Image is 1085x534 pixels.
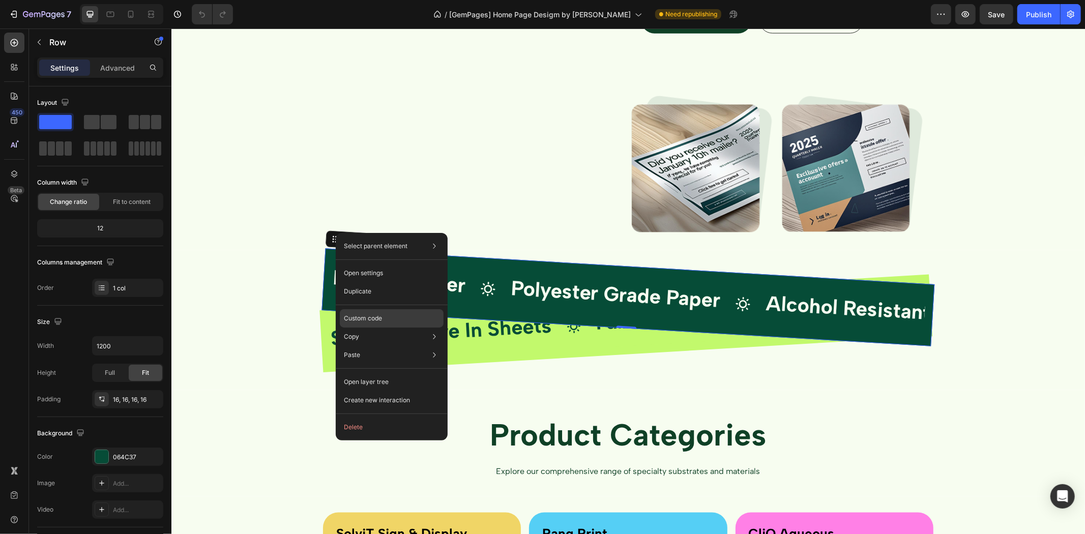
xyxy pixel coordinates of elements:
[93,337,163,355] input: Auto
[344,242,407,251] p: Select parent element
[1017,4,1060,24] button: Publish
[4,4,76,24] button: 7
[460,66,602,205] img: gempages_524722224448406336-db0c82b1-b518-4018-9e75-564a3c74d4d7.png
[980,4,1013,24] button: Save
[37,256,116,270] div: Columns management
[37,176,91,190] div: Column width
[1050,484,1075,509] div: Open Intercom Messenger
[344,314,382,323] p: Custom code
[344,377,389,387] p: Open layer tree
[445,9,447,20] span: /
[37,395,61,404] div: Padding
[39,221,161,235] div: 12
[113,506,161,515] div: Add...
[340,418,444,436] button: Delete
[159,285,380,322] span: Self Adhesive In Sheets
[37,427,86,440] div: Background
[113,395,161,404] div: 16, 16, 16, 16
[142,368,149,377] span: Fit
[344,287,371,296] p: Duplicate
[344,269,383,278] p: Open settings
[665,10,717,19] span: Need republishing
[37,452,53,461] div: Color
[113,453,161,462] div: 064C37
[50,63,79,73] p: Settings
[113,197,151,206] span: Fit to content
[165,497,336,529] h2: SolviT Sign & Display Media
[37,505,53,514] div: Video
[344,395,410,405] p: Create new interaction
[10,108,24,116] div: 450
[153,379,761,434] p: Product Categories
[988,10,1005,19] span: Save
[594,262,759,296] span: Alcohol Resistant
[49,36,136,48] p: Row
[8,186,24,194] div: Beta
[105,368,115,377] span: Full
[610,66,753,204] img: gempages_524722224448406336-90cf1d0c-5db8-49a4-b224-ebde2bc8863d.png
[37,283,54,292] div: Order
[1026,9,1051,20] div: Publish
[37,479,55,488] div: Image
[1,436,913,451] p: Explore our comprehensive range of specialty substrates and materials
[37,315,64,329] div: Size
[113,479,161,488] div: Add...
[50,197,87,206] span: Change ratio
[371,497,542,529] h2: Rang Print Canvas
[161,236,295,269] strong: Durable Paper
[577,497,749,529] h2: ⁠CliQ Aqueous Media
[344,332,359,341] p: Copy
[113,284,161,293] div: 1 col
[339,247,549,284] span: Polyester Grade Paper
[67,8,71,20] p: 7
[171,28,1085,534] iframe: To enrich screen reader interactions, please activate Accessibility in Grammarly extension settings
[344,350,360,360] p: Paste
[37,341,54,350] div: Width
[192,4,233,24] div: Undo/Redo
[37,368,56,377] div: Height
[167,206,184,217] div: Row
[449,9,631,20] span: [GemPages] Home Page Desigm by [PERSON_NAME]
[37,96,71,110] div: Layout
[100,63,135,73] p: Advanced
